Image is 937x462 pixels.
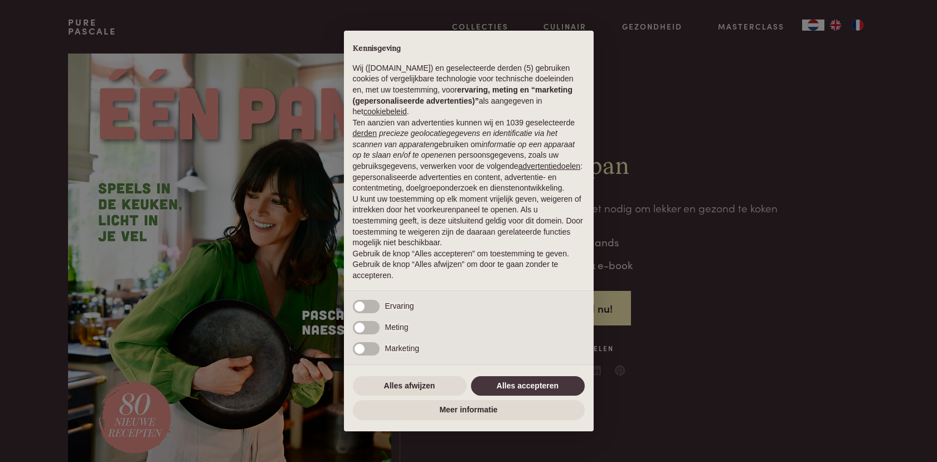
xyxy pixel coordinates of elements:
[363,107,407,116] a: cookiebeleid
[353,118,585,194] p: Ten aanzien van advertenties kunnen wij en 1039 geselecteerde gebruiken om en persoonsgegevens, z...
[353,129,557,149] em: precieze geolocatiegegevens en identificatie via het scannen van apparaten
[353,194,585,249] p: U kunt uw toestemming op elk moment vrijelijk geven, weigeren of intrekken door het voorkeurenpan...
[353,85,572,105] strong: ervaring, meting en “marketing (gepersonaliseerde advertenties)”
[471,376,585,396] button: Alles accepteren
[353,400,585,420] button: Meer informatie
[353,63,585,118] p: Wij ([DOMAIN_NAME]) en geselecteerde derden (5) gebruiken cookies of vergelijkbare technologie vo...
[353,140,575,160] em: informatie op een apparaat op te slaan en/of te openen
[353,128,377,139] button: derden
[385,301,414,310] span: Ervaring
[353,249,585,281] p: Gebruik de knop “Alles accepteren” om toestemming te geven. Gebruik de knop “Alles afwijzen” om d...
[353,376,467,396] button: Alles afwijzen
[385,323,409,332] span: Meting
[353,44,585,54] h2: Kennisgeving
[385,344,419,353] span: Marketing
[518,161,580,172] button: advertentiedoelen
